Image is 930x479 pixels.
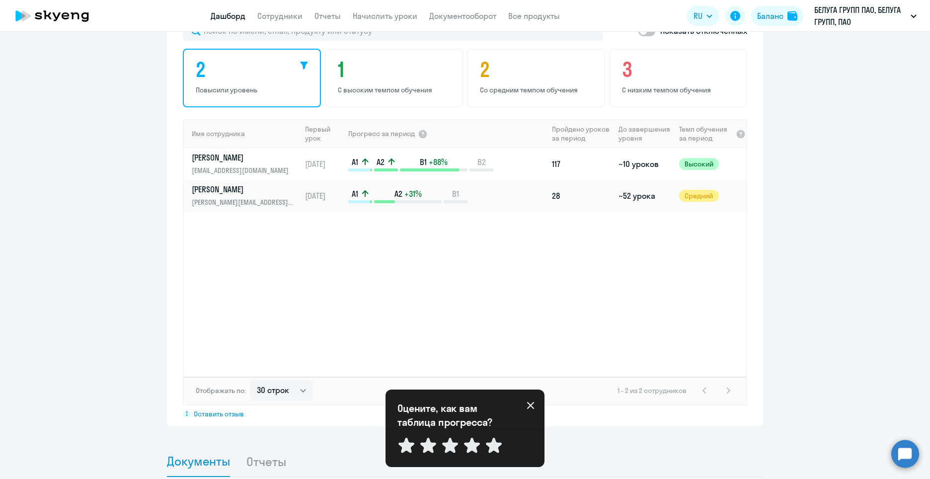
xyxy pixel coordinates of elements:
[192,152,301,176] a: [PERSON_NAME][EMAIL_ADDRESS][DOMAIN_NAME]
[787,11,797,21] img: balance
[615,180,675,212] td: ~52 урока
[814,4,907,28] p: БЕЛУГА ГРУПП ПАО, БЕЛУГА ГРУПП, ПАО
[548,148,615,180] td: 117
[452,188,459,199] span: B1
[192,184,301,208] a: [PERSON_NAME][PERSON_NAME][EMAIL_ADDRESS][DOMAIN_NAME]
[348,129,415,138] span: Прогресс за период
[508,11,560,21] a: Все продукты
[615,148,675,180] td: ~10 уроков
[480,85,595,94] p: Со средним темпом обучения
[397,401,507,429] p: Оцените, как вам таблица прогресса?
[429,11,496,21] a: Документооборот
[196,386,246,395] span: Отображать по:
[394,188,402,199] span: A2
[548,119,615,148] th: Пройдено уроков за период
[352,188,358,199] span: A1
[192,197,294,208] p: [PERSON_NAME][EMAIL_ADDRESS][DOMAIN_NAME]
[622,58,737,81] h4: 3
[679,158,719,170] span: Высокий
[757,10,783,22] div: Баланс
[477,157,486,167] span: B2
[301,148,347,180] td: [DATE]
[352,157,358,167] span: A1
[679,125,733,143] span: Темп обучения за период
[377,157,385,167] span: A2
[687,6,719,26] button: RU
[429,157,448,167] span: +88%
[548,180,615,212] td: 28
[809,4,922,28] button: БЕЛУГА ГРУПП ПАО, БЕЛУГА ГРУПП, ПАО
[194,409,244,418] span: Оставить отзыв
[196,58,311,81] h4: 2
[314,11,341,21] a: Отчеты
[404,188,422,199] span: +31%
[211,11,245,21] a: Дашборд
[679,190,719,202] span: Средний
[338,58,453,81] h4: 1
[192,152,294,163] p: [PERSON_NAME]
[622,85,737,94] p: С низким темпом обучения
[196,85,311,94] p: Повысили уровень
[167,454,230,469] span: Документы
[694,10,702,22] span: RU
[618,386,687,395] span: 1 - 2 из 2 сотрудников
[420,157,427,167] span: B1
[751,6,803,26] button: Балансbalance
[192,184,294,195] p: [PERSON_NAME]
[257,11,303,21] a: Сотрудники
[184,119,301,148] th: Имя сотрудника
[301,119,347,148] th: Первый урок
[167,446,763,477] ul: Tabs
[338,85,453,94] p: С высоким темпом обучения
[615,119,675,148] th: До завершения уровня
[301,180,347,212] td: [DATE]
[480,58,595,81] h4: 2
[353,11,417,21] a: Начислить уроки
[192,165,294,176] p: [EMAIL_ADDRESS][DOMAIN_NAME]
